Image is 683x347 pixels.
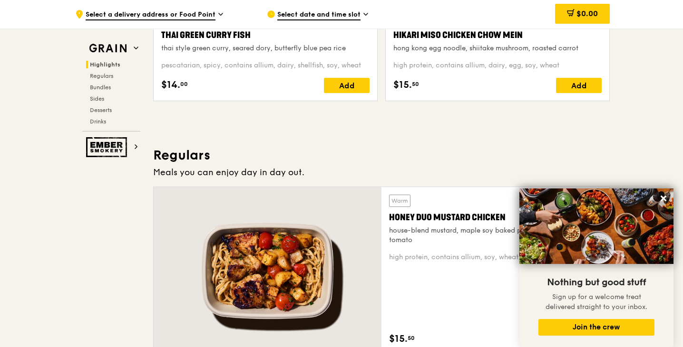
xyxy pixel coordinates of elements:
div: pescatarian, spicy, contains allium, dairy, shellfish, soy, wheat [161,61,370,70]
span: Select date and time slot [277,10,361,20]
span: Drinks [90,118,106,125]
div: Thai Green Curry Fish [161,28,370,42]
span: Bundles [90,84,111,91]
div: Meals you can enjoy day in day out. [153,166,610,179]
span: $15. [389,332,408,346]
div: Warm [389,195,410,207]
span: Nothing but good stuff [547,277,646,288]
div: thai style green curry, seared dory, butterfly blue pea rice [161,44,370,53]
button: Join the crew [538,319,654,336]
span: 50 [412,80,419,88]
div: Add [556,78,602,93]
span: Highlights [90,61,120,68]
img: Ember Smokery web logo [86,137,130,157]
span: Regulars [90,73,113,79]
span: $15. [393,78,412,92]
button: Close [656,191,671,206]
span: Sides [90,95,104,102]
div: Honey Duo Mustard Chicken [389,211,602,224]
span: Select a delivery address or Food Point [86,10,215,20]
div: house-blend mustard, maple soy baked potato, linguine, cherry tomato [389,226,602,245]
span: 00 [180,80,188,88]
div: Hikari Miso Chicken Chow Mein [393,28,602,42]
span: $0.00 [576,9,598,18]
div: Add [324,78,370,93]
span: Desserts [90,107,112,113]
span: 50 [408,334,415,342]
img: DSC07876-Edit02-Large.jpeg [519,188,673,264]
div: hong kong egg noodle, shiitake mushroom, roasted carrot [393,44,602,53]
h3: Regulars [153,147,610,164]
div: high protein, contains allium, soy, wheat [389,253,602,262]
span: $14. [161,78,180,92]
div: high protein, contains allium, dairy, egg, soy, wheat [393,61,602,70]
span: Sign up for a welcome treat delivered straight to your inbox. [546,293,647,311]
img: Grain web logo [86,40,130,57]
